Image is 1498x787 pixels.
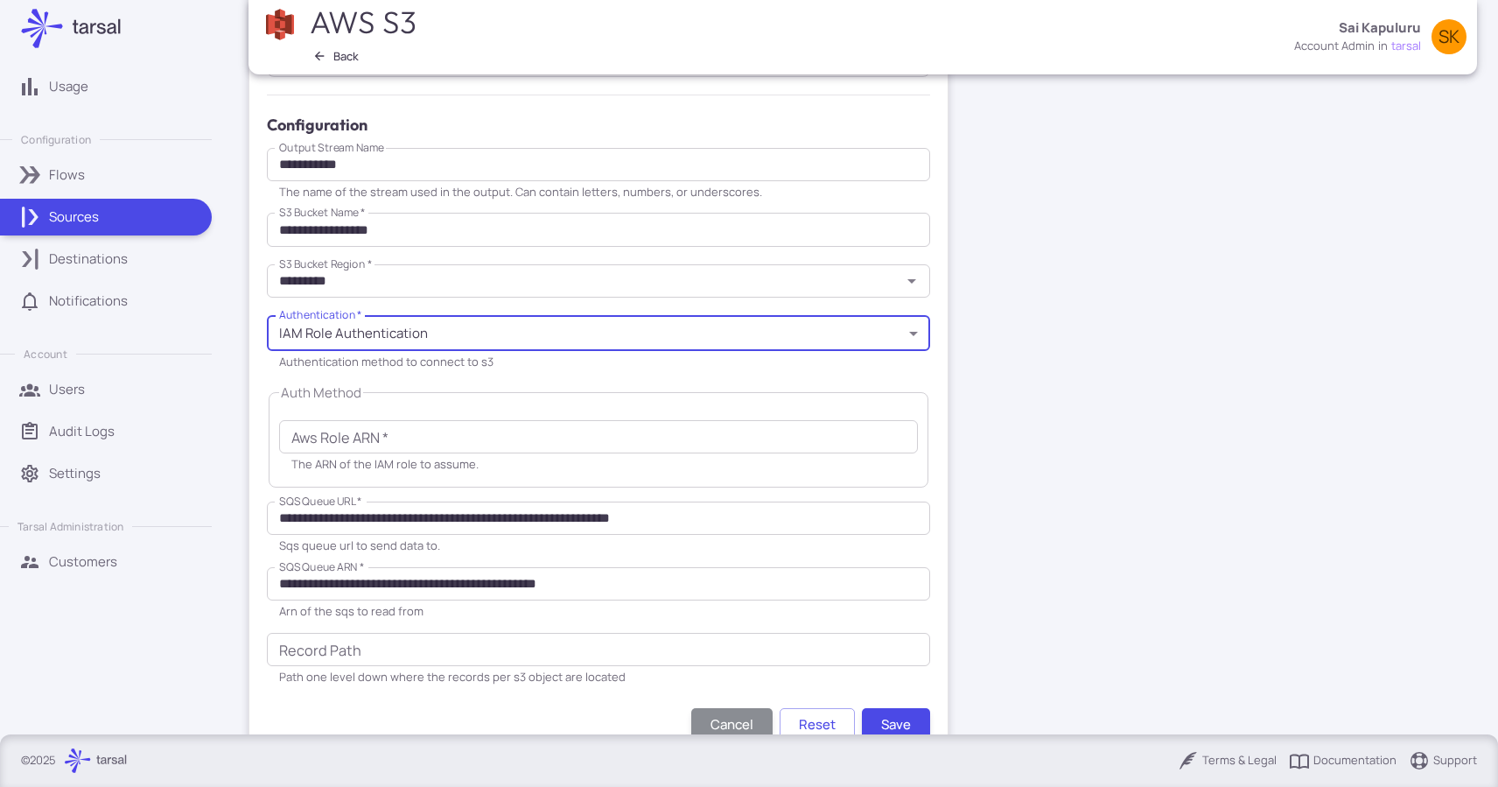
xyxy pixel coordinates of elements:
p: Sources [49,207,99,227]
label: SQS Queue URL [279,494,362,509]
span: in [1378,38,1388,55]
span: tarsal [1391,38,1421,55]
button: Cancel [691,708,773,741]
p: Users [49,380,85,399]
label: S3 Bucket Name [279,205,365,221]
button: Save [862,708,930,741]
label: S3 Bucket Region [279,256,372,272]
a: Terms & Legal [1178,750,1277,771]
p: © 2025 [21,752,56,769]
div: The name of the stream used in the output. Can contain letters, numbers, or underscores. [279,185,918,199]
img: AWS S3 with SQS [263,8,297,41]
button: Reset [780,708,855,741]
p: Flows [49,165,85,185]
p: Usage [49,77,88,96]
label: Authentication [279,307,362,323]
p: Tarsal Administration [17,519,123,534]
div: IAM Role Authentication [267,315,930,351]
p: Configuration [21,132,91,147]
div: Authentication method to connect to s3 [279,355,918,369]
div: Path one level down where the records per s3 object are located [279,670,918,684]
label: Output Stream Name [279,140,384,156]
p: Sai Kapuluru [1339,18,1421,38]
button: Open [899,269,924,293]
label: SQS Queue ARN [279,559,364,575]
a: Support [1409,750,1477,771]
legend: Auth Method [279,383,363,403]
span: SK [1438,28,1459,46]
p: Account [24,347,66,362]
div: account admin [1294,38,1375,55]
p: Destinations [49,249,128,269]
h2: AWS S3 [310,4,420,40]
p: Settings [49,464,101,483]
p: Notifications [49,292,128,311]
p: Customers [49,552,117,572]
button: Sai Kapuluruaccount adminintarsalSK [1284,12,1477,62]
div: The ARN of the IAM role to assume. [291,457,906,471]
h5: Configuration [267,113,930,137]
div: Sqs queue url to send data to. [279,538,918,552]
a: Documentation [1289,750,1396,771]
button: Back [306,45,367,67]
p: Audit Logs [49,422,115,441]
div: Arn of the sqs to read from [279,604,918,618]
